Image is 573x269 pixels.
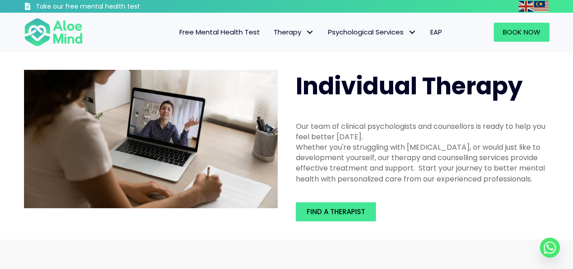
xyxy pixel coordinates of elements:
[303,26,317,39] span: Therapy: submenu
[494,23,549,42] a: Book Now
[503,27,540,37] span: Book Now
[540,238,560,258] a: Whatsapp
[296,142,549,184] div: Whether you're struggling with [MEDICAL_DATA], or would just like to development yourself, our th...
[24,17,83,47] img: Aloe mind Logo
[534,1,549,12] img: ms
[24,2,188,13] a: Take our free mental health test
[519,1,534,11] a: English
[296,202,376,221] a: Find a therapist
[274,27,314,37] span: Therapy
[24,70,278,209] img: Therapy online individual
[321,23,424,42] a: Psychological ServicesPsychological Services: submenu
[36,2,188,11] h3: Take our free mental health test
[95,23,449,42] nav: Menu
[296,69,523,103] span: Individual Therapy
[307,207,365,216] span: Find a therapist
[173,23,267,42] a: Free Mental Health Test
[267,23,321,42] a: TherapyTherapy: submenu
[179,27,260,37] span: Free Mental Health Test
[406,26,419,39] span: Psychological Services: submenu
[534,1,549,11] a: Malay
[519,1,533,12] img: en
[430,27,442,37] span: EAP
[424,23,449,42] a: EAP
[328,27,417,37] span: Psychological Services
[296,121,549,142] div: Our team of clinical psychologists and counsellors is ready to help you feel better [DATE].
